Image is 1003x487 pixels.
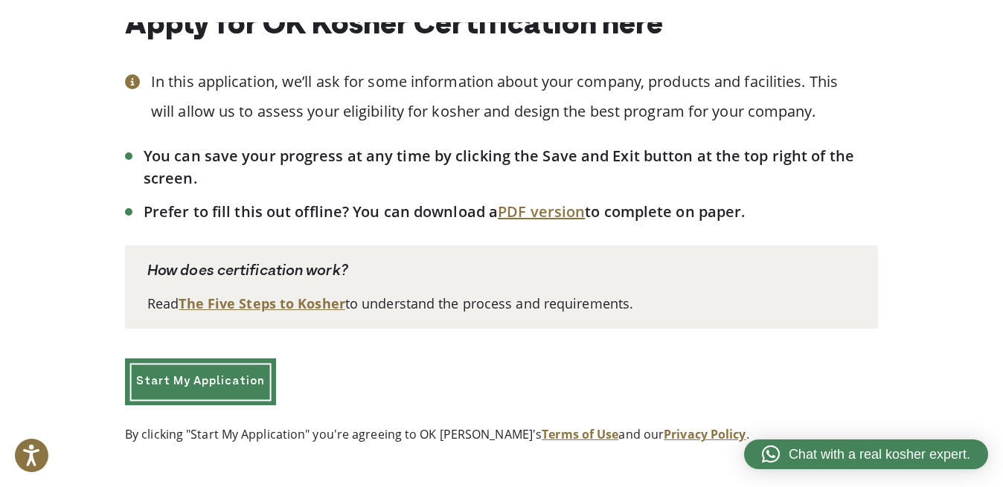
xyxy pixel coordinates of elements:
a: Start My Application [125,358,276,405]
a: Privacy Policy [664,426,746,442]
p: By clicking "Start My Application" you're agreeing to OK [PERSON_NAME]'s and our . [125,425,878,443]
li: You can save your progress at any time by clicking the Save and Exit button at the top right of t... [144,145,878,190]
p: In this application, we’ll ask for some information about your company, products and facilities. ... [151,67,878,126]
a: Terms of Use [542,426,618,442]
a: Chat with a real kosher expert. [744,439,988,469]
li: Prefer to fill this out offline? You can download a to complete on paper. [144,201,878,223]
p: How does certification work? [147,260,856,283]
p: Read to understand the process and requirements. [147,294,856,314]
span: Chat with a real kosher expert. [789,445,970,465]
a: PDF version [498,201,585,222]
a: The Five Steps to Kosher [179,294,345,312]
